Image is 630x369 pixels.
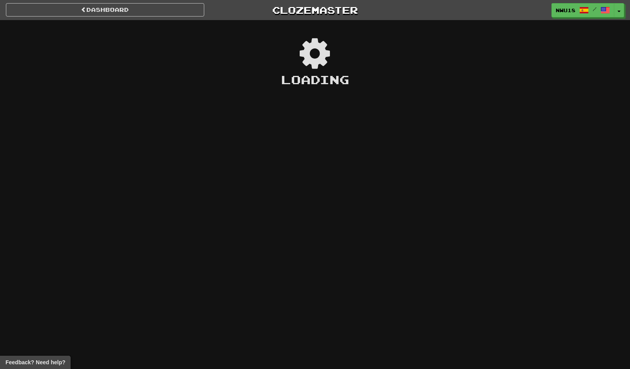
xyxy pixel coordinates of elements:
[551,3,614,17] a: nwu18 /
[216,3,414,17] a: Clozemaster
[5,358,65,366] span: Open feedback widget
[556,7,575,14] span: nwu18
[6,3,204,17] a: Dashboard
[593,6,597,12] span: /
